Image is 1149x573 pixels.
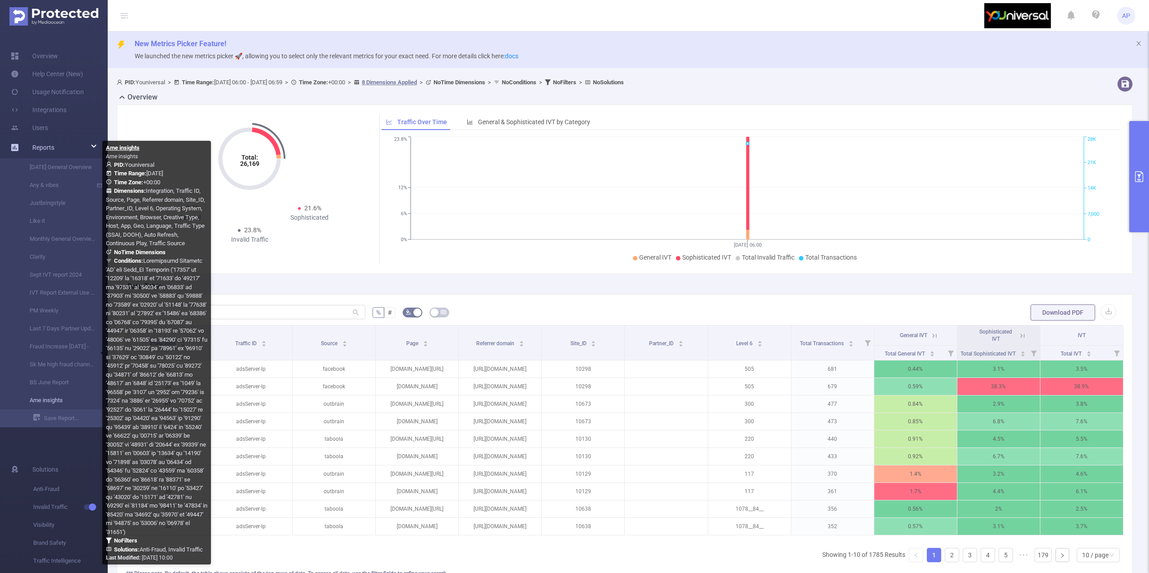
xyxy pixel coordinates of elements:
p: [URL][DOMAIN_NAME] [459,518,541,535]
li: 179 [1035,548,1052,562]
p: 300 [708,413,791,430]
i: icon: caret-up [342,339,347,342]
p: [URL][DOMAIN_NAME] [459,448,541,465]
p: 300 [708,395,791,412]
i: icon: table [441,309,446,315]
p: 361 [791,483,874,500]
i: icon: caret-up [262,339,267,342]
p: 0.59% [874,378,957,395]
p: 5.5% [1040,430,1123,447]
a: 1 [927,548,941,562]
a: Like it [18,212,97,230]
b: No Time Dimensions [434,79,485,86]
p: 117 [708,465,791,482]
p: 352 [791,518,874,535]
i: icon: caret-up [1020,350,1025,352]
a: [DATE] General Overview [18,158,97,176]
b: No Time Dimensions [114,249,166,256]
a: Monthly General Overview JS Yahoo [18,230,97,248]
a: Any & vibes [18,176,97,194]
p: adsServer-lp [210,518,292,535]
span: Sophisticated IVT [682,254,731,261]
span: Ame insights [106,153,138,160]
p: facebook [293,360,375,378]
a: 4 [981,548,995,562]
i: icon: right [1060,553,1065,558]
span: Traffic Over Time [397,118,447,126]
p: [DOMAIN_NAME][URL] [376,465,458,482]
span: Referrer domain [476,340,516,347]
span: > [485,79,494,86]
p: adsServer-lp [210,413,292,430]
p: outbrain [293,483,375,500]
a: 5 [999,548,1013,562]
p: 4.4% [957,483,1040,500]
p: [URL][DOMAIN_NAME] [459,395,541,412]
p: 3.1% [957,518,1040,535]
p: 0.85% [874,413,957,430]
li: 1 [927,548,941,562]
li: 2 [945,548,959,562]
span: Youniversal [DATE] +00:00 [106,161,207,553]
p: adsServer-lp [210,465,292,482]
span: 23.8% [244,226,261,234]
tspan: 6% [401,211,407,217]
p: 7.6% [1040,448,1123,465]
p: 10129 [542,483,624,500]
a: docs [505,52,518,60]
b: Time Zone: [299,79,328,86]
i: icon: caret-down [519,343,524,346]
i: Filter menu [1110,346,1123,360]
span: General IVT [900,332,927,339]
p: adsServer-lp [210,378,292,395]
p: 38.3% [957,378,1040,395]
i: icon: caret-down [342,343,347,346]
tspan: 21K [1088,160,1096,165]
tspan: 12% [398,185,407,191]
p: 1078__84__ [708,500,791,517]
div: Sophisticated [250,213,369,222]
i: icon: caret-down [1086,353,1091,356]
i: icon: caret-down [1020,353,1025,356]
p: [DOMAIN_NAME] [376,483,458,500]
a: Save Report... [33,409,108,427]
p: 220 [708,430,791,447]
span: Integration, Traffic ID, Source, Page, Referrer domain, Site_ID, Partner_ID, Level 6, Operating S... [106,187,205,247]
span: Total Sophisticated IVT [960,351,1017,357]
b: Solutions : [114,546,140,553]
li: Previous Page [909,548,923,562]
p: 1078__84__ [708,518,791,535]
div: Sort [757,339,763,345]
u: 8 Dimensions Applied [362,79,417,86]
p: 356 [791,500,874,517]
button: Download PDF [1031,304,1095,321]
i: icon: user [106,161,114,167]
p: 1.4% [874,465,957,482]
p: [URL][DOMAIN_NAME] [459,483,541,500]
tspan: 7,000 [1088,211,1099,217]
tspan: [DATE] 06:00 [733,242,761,248]
a: Ame insights [18,391,97,409]
i: Filter menu [1027,346,1040,360]
li: Next 5 Pages [1017,548,1031,562]
a: Usage Notification [11,83,84,101]
a: PM Weekly [18,302,97,320]
span: Sophisticated IVT [979,329,1012,342]
p: 3.1% [957,360,1040,378]
a: 3 [963,548,977,562]
p: taboola [293,500,375,517]
span: > [536,79,545,86]
p: [DOMAIN_NAME] [376,378,458,395]
li: 3 [963,548,977,562]
b: Last Modified: [106,555,140,561]
span: > [576,79,585,86]
p: 0.91% [874,430,957,447]
span: Anti-Fraud, Invalid Traffic [114,546,203,553]
span: % [376,309,381,316]
a: 2 [945,548,959,562]
p: 3.8% [1040,395,1123,412]
a: BS June Report [18,373,97,391]
p: [URL][DOMAIN_NAME] [459,500,541,517]
p: [DOMAIN_NAME] [376,518,458,535]
span: # [388,309,392,316]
